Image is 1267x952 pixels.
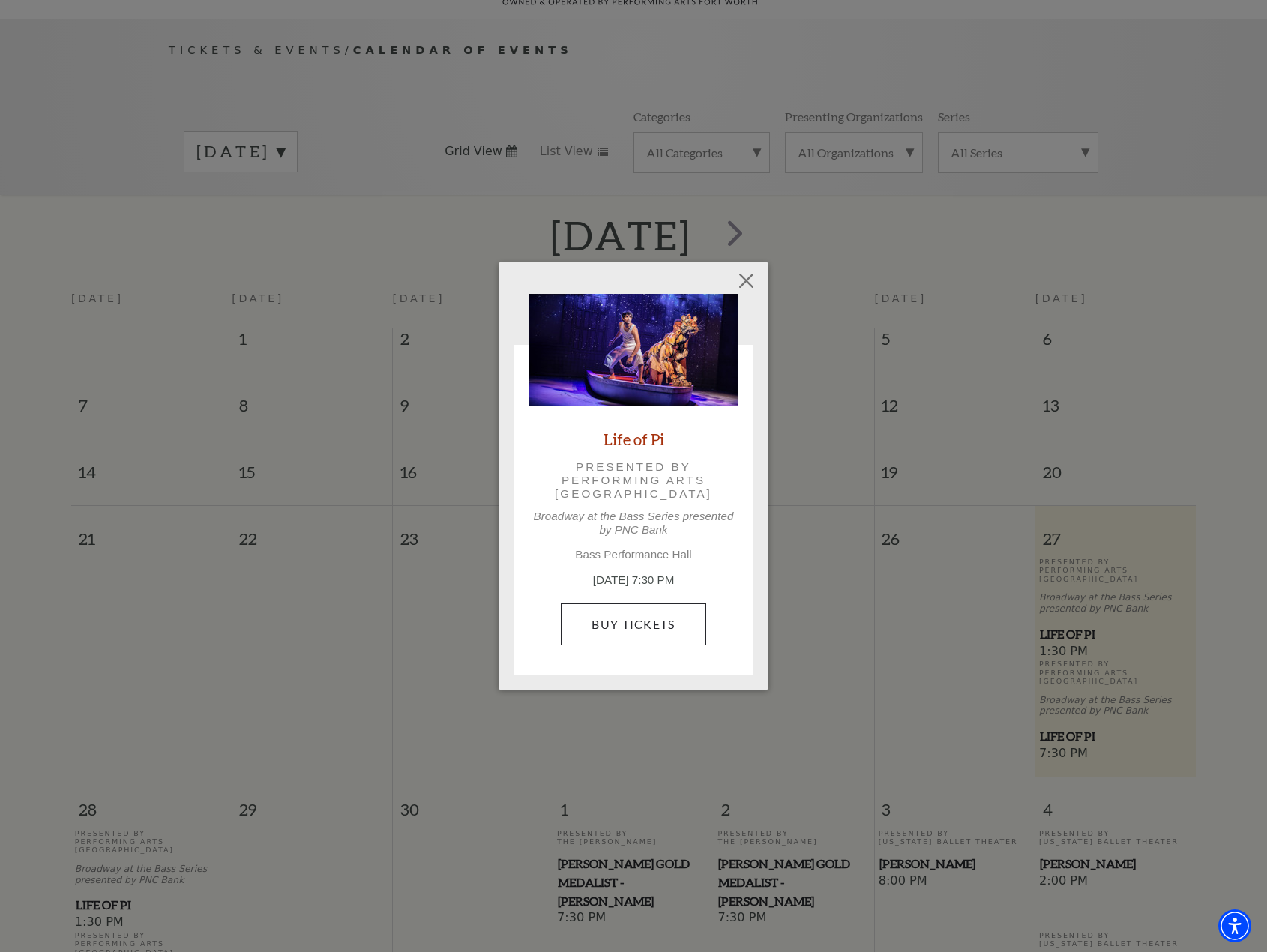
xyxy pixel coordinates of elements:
p: Presented by Performing Arts [GEOGRAPHIC_DATA] [550,460,717,501]
p: [DATE] 7:30 PM [529,572,738,589]
img: Life of Pi [529,294,738,406]
a: Life of Pi [604,429,664,449]
div: Accessibility Menu [1218,909,1251,942]
p: Bass Performance Hall [529,548,738,561]
a: Buy Tickets [561,603,705,645]
button: Close [732,266,761,295]
p: Broadway at the Bass Series presented by PNC Bank [529,510,738,537]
